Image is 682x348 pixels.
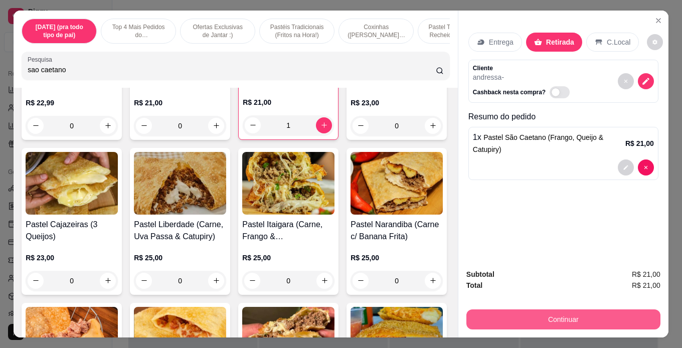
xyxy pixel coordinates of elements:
[109,23,167,39] p: Top 4 Mais Pedidos do [GEOGRAPHIC_DATA]!
[546,37,574,47] p: Retirada
[466,270,494,278] strong: Subtotal
[134,98,226,108] p: R$ 21,00
[473,131,625,155] p: 1 x
[351,219,443,243] h4: Pastel Narandiba (Carne c/ Banana Frita)
[468,111,658,123] p: Resumo do pedido
[638,73,654,89] button: decrease-product-quantity
[632,269,660,280] span: R$ 21,00
[268,23,326,39] p: Pastéis Tradicionais (Fritos na Hora!)
[466,309,660,329] button: Continuar
[466,281,482,289] strong: Total
[351,152,443,215] img: product-image
[638,159,654,176] button: decrease-product-quantity
[243,97,334,107] p: R$ 21,00
[351,253,443,263] p: R$ 25,00
[473,133,603,153] span: Pastel São Caetano (Frango, Queijo & Catupiry)
[473,88,546,96] p: Cashback nesta compra?
[632,280,660,291] span: R$ 21,00
[242,219,334,243] h4: Pastel Itaigara (Carne, Frango & [PERSON_NAME])
[550,86,574,98] label: Automatic updates
[26,253,118,263] p: R$ 23,00
[242,152,334,215] img: product-image
[347,23,405,39] p: Coxinhas ([PERSON_NAME] & Crocantes)
[28,65,436,75] input: Pesquisa
[647,34,663,50] button: decrease-product-quantity
[26,98,118,108] p: R$ 22,99
[28,55,56,64] label: Pesquisa
[473,72,574,82] p: andressa -
[607,37,630,47] p: C.Local
[26,219,118,243] h4: Pastel Cajazeiras (3 Queijos)
[426,23,484,39] p: Pastel Tradicional c/ Recheio em Dobro!
[26,152,118,215] img: product-image
[618,159,634,176] button: decrease-product-quantity
[650,13,666,29] button: Close
[30,23,88,39] p: [DATE] (pra todo tipo de pai)
[473,64,574,72] p: Cliente
[134,253,226,263] p: R$ 25,00
[625,138,654,148] p: R$ 21,00
[134,219,226,243] h4: Pastel Liberdade (Carne, Uva Passa & Catupiry)
[134,152,226,215] img: product-image
[618,73,634,89] button: decrease-product-quantity
[489,37,514,47] p: Entrega
[351,98,443,108] p: R$ 23,00
[189,23,247,39] p: Ofertas Exclusivas de Jantar :)
[242,253,334,263] p: R$ 25,00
